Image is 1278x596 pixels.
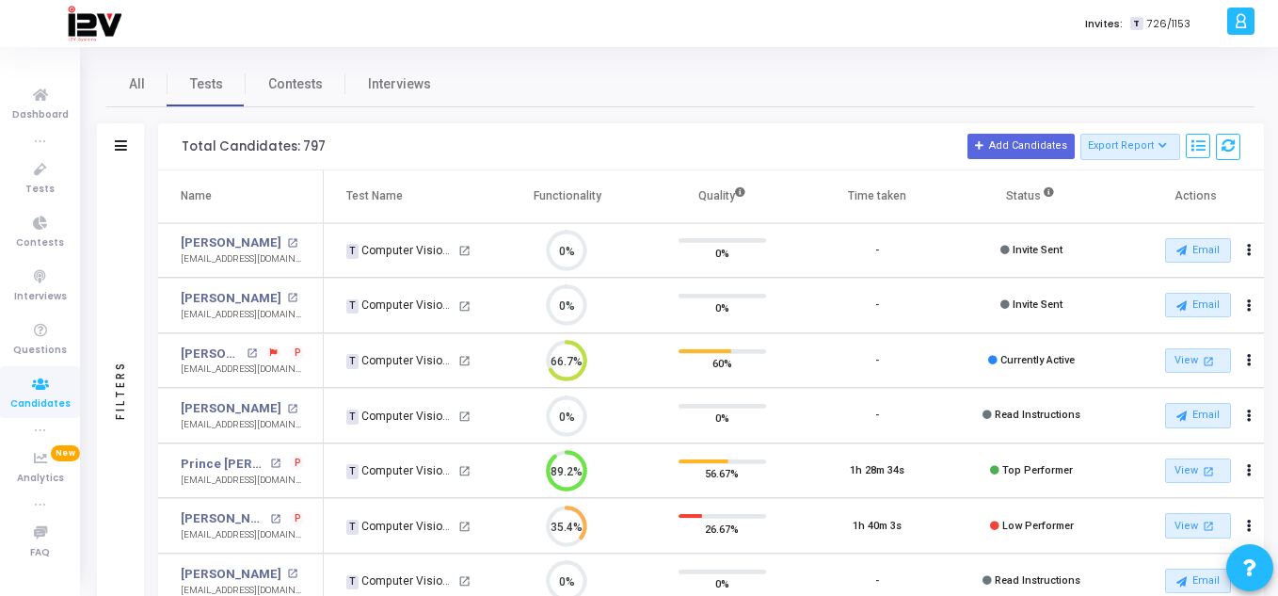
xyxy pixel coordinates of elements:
[645,170,800,223] th: Quality
[181,509,265,528] a: [PERSON_NAME]
[181,399,281,418] a: [PERSON_NAME]
[181,185,212,206] div: Name
[1165,569,1231,593] button: Email
[848,185,906,206] div: Time taken
[368,74,431,94] span: Interviews
[1200,518,1216,534] mat-icon: open_in_new
[181,362,304,377] div: [EMAIL_ADDRESS][DOMAIN_NAME]
[967,134,1075,158] button: Add Candidates
[1165,238,1231,263] button: Email
[1165,293,1231,317] button: Email
[954,170,1110,223] th: Status
[14,289,67,305] span: Interviews
[853,519,902,535] div: 1h 40m 3s
[181,234,281,252] a: [PERSON_NAME]
[270,459,280,469] mat-icon: open_in_new
[181,289,281,308] a: [PERSON_NAME]
[875,353,879,369] div: -
[346,299,359,314] span: T
[1236,347,1262,374] button: Actions
[1236,458,1262,484] button: Actions
[458,465,471,477] mat-icon: open_in_new
[346,464,359,479] span: T
[715,243,729,262] span: 0%
[346,354,359,369] span: T
[705,519,739,538] span: 26.67%
[181,565,281,584] a: [PERSON_NAME]
[715,298,729,317] span: 0%
[458,575,471,588] mat-icon: open_in_new
[268,74,323,94] span: Contests
[324,170,489,223] th: Test Name
[705,464,739,483] span: 56.67%
[1165,459,1231,484] a: View
[295,511,301,526] span: P
[458,355,471,367] mat-icon: open_in_new
[346,520,359,535] span: T
[1013,244,1062,256] span: Invite Sent
[287,569,297,579] mat-icon: open_in_new
[287,293,297,303] mat-icon: open_in_new
[287,238,297,249] mat-icon: open_in_new
[181,252,304,266] div: [EMAIL_ADDRESS][DOMAIN_NAME]
[346,297,455,314] div: Computer Vision Engineer - ML (2)
[1236,403,1262,429] button: Actions
[1110,170,1265,223] th: Actions
[346,242,455,259] div: Computer Vision Engineer - ML (2)
[16,235,64,251] span: Contests
[270,514,280,524] mat-icon: open_in_new
[181,418,304,432] div: [EMAIL_ADDRESS][DOMAIN_NAME]
[458,245,471,257] mat-icon: open_in_new
[181,308,304,322] div: [EMAIL_ADDRESS][DOMAIN_NAME]
[490,170,646,223] th: Functionality
[1080,134,1181,160] button: Export Report
[10,396,71,412] span: Candidates
[875,573,879,589] div: -
[346,410,359,425] span: T
[346,518,455,535] div: Computer Vision Engineer - ML (2)
[715,409,729,427] span: 0%
[247,348,257,359] mat-icon: open_in_new
[995,409,1080,421] span: Read Instructions
[1200,463,1216,479] mat-icon: open_in_new
[1147,16,1190,32] span: 726/1153
[1165,348,1231,374] a: View
[875,298,879,314] div: -
[1000,354,1075,366] span: Currently Active
[1013,298,1062,311] span: Invite Sent
[346,244,359,259] span: T
[458,300,471,313] mat-icon: open_in_new
[1165,403,1231,427] button: Email
[190,74,223,94] span: Tests
[181,474,304,488] div: [EMAIL_ADDRESS][DOMAIN_NAME]
[25,182,55,198] span: Tests
[1236,237,1262,264] button: Actions
[181,455,265,474] a: Prince [PERSON_NAME]
[30,545,50,561] span: FAQ
[1085,16,1123,32] label: Invites:
[346,352,455,369] div: Computer Vision Engineer - ML (2)
[346,572,455,589] div: Computer Vision Engineer - ML (2)
[295,346,301,361] span: P
[346,408,455,425] div: Computer Vision Engineer - ML (2)
[458,411,471,423] mat-icon: open_in_new
[1002,464,1073,476] span: Top Performer
[287,404,297,414] mat-icon: open_in_new
[1165,513,1231,539] a: View
[346,462,455,479] div: Computer Vision Engineer - ML (2)
[712,354,732,373] span: 60%
[458,521,471,533] mat-icon: open_in_new
[1200,353,1216,369] mat-icon: open_in_new
[112,286,129,493] div: Filters
[715,574,729,593] span: 0%
[875,243,879,259] div: -
[12,107,69,123] span: Dashboard
[1130,17,1142,31] span: T
[13,343,67,359] span: Questions
[995,574,1080,587] span: Read Instructions
[295,456,301,471] span: P
[850,463,904,479] div: 1h 28m 34s
[67,5,121,42] img: logo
